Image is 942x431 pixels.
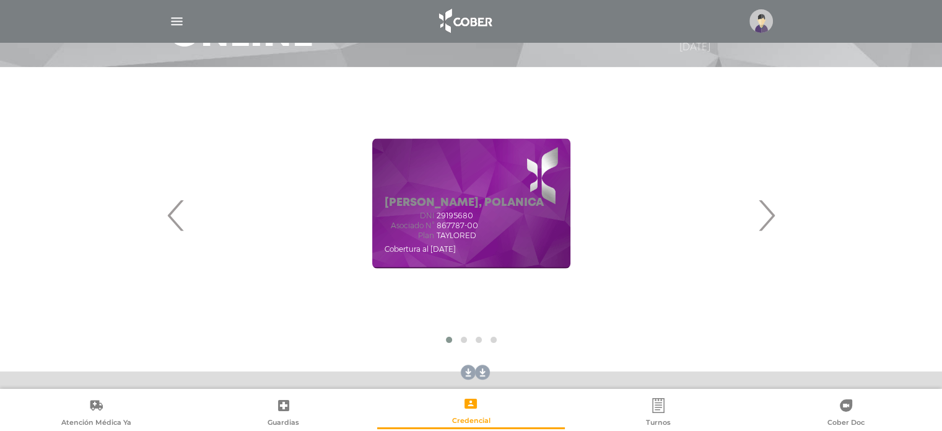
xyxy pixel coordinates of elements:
img: logo_cober_home-white.png [432,6,497,36]
a: Turnos [565,398,752,429]
img: profile-placeholder.svg [749,9,773,33]
img: Cober_menu-lines-white.svg [169,14,185,29]
span: Previous [164,182,188,249]
span: Cober Doc [827,418,865,429]
span: Plan [385,231,434,240]
a: Cober Doc [752,398,940,429]
h5: [PERSON_NAME], POLANICA [385,197,544,210]
a: Credencial [377,396,565,427]
span: 867787-00 [437,221,478,230]
span: Turnos [646,418,671,429]
span: Next [754,182,778,249]
span: Cobertura al [DATE] [385,244,456,254]
span: DNI [385,211,434,220]
span: Credencial [451,416,490,427]
span: Guardias [268,418,299,429]
span: TAYLORED [437,231,476,240]
a: Atención Médica Ya [2,398,190,429]
span: Atención Médica Ya [61,418,131,429]
span: 29195680 [437,211,473,220]
a: Guardias [190,398,378,429]
span: Asociado N° [385,221,434,230]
